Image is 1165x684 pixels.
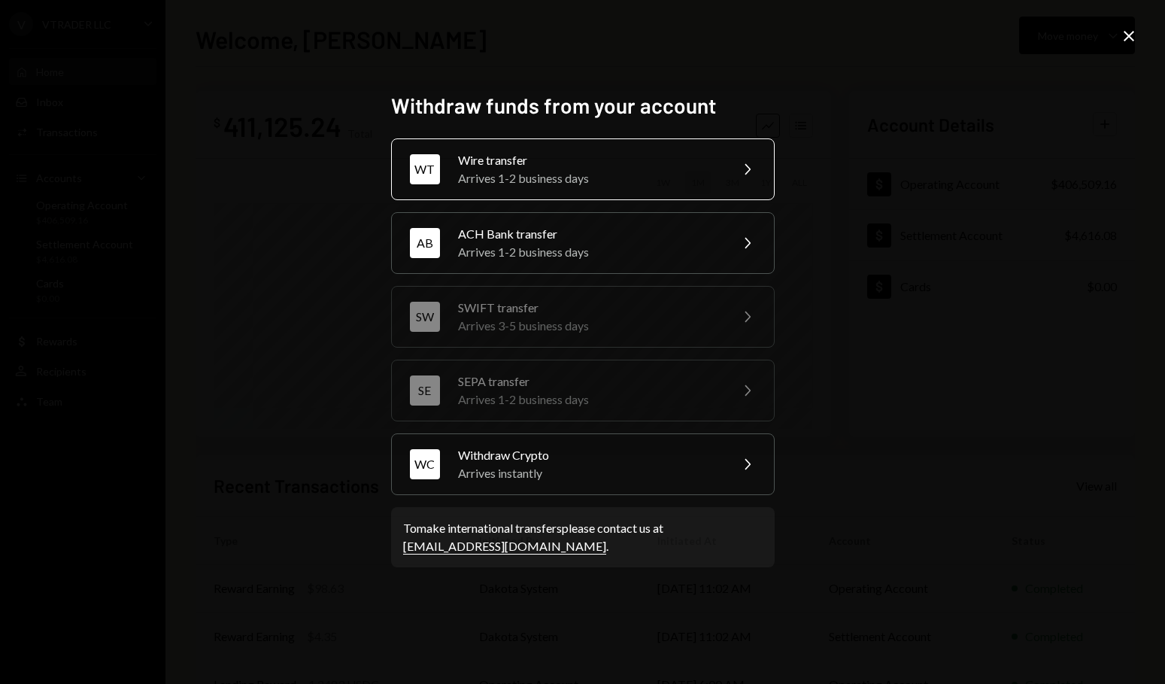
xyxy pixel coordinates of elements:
[410,228,440,258] div: AB
[391,360,775,421] button: SESEPA transferArrives 1-2 business days
[410,449,440,479] div: WC
[458,391,720,409] div: Arrives 1-2 business days
[391,138,775,200] button: WTWire transferArrives 1-2 business days
[458,299,720,317] div: SWIFT transfer
[458,243,720,261] div: Arrives 1-2 business days
[403,539,606,555] a: [EMAIL_ADDRESS][DOMAIN_NAME]
[410,375,440,406] div: SE
[458,372,720,391] div: SEPA transfer
[403,519,763,555] div: To make international transfers please contact us at .
[458,446,720,464] div: Withdraw Crypto
[458,225,720,243] div: ACH Bank transfer
[410,302,440,332] div: SW
[458,464,720,482] div: Arrives instantly
[410,154,440,184] div: WT
[458,317,720,335] div: Arrives 3-5 business days
[391,91,775,120] h2: Withdraw funds from your account
[391,433,775,495] button: WCWithdraw CryptoArrives instantly
[391,286,775,348] button: SWSWIFT transferArrives 3-5 business days
[458,169,720,187] div: Arrives 1-2 business days
[391,212,775,274] button: ABACH Bank transferArrives 1-2 business days
[458,151,720,169] div: Wire transfer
